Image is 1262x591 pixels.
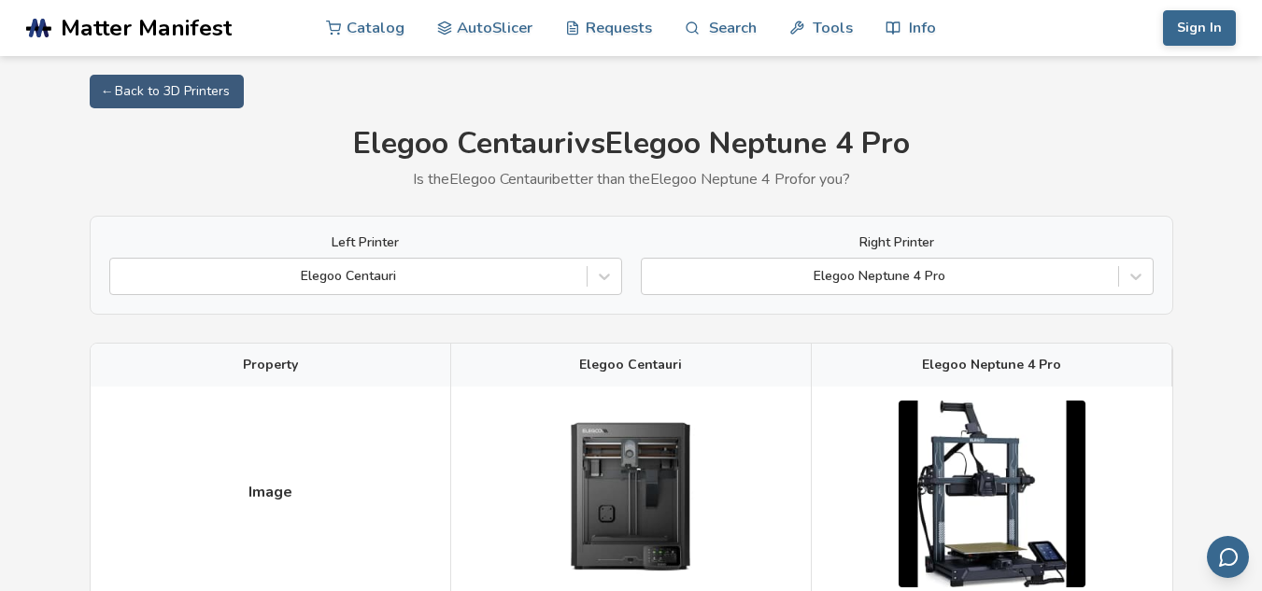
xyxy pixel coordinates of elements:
img: Elegoo Centauri [537,401,724,587]
button: Send feedback via email [1207,536,1249,578]
p: Is the Elegoo Centauri better than the Elegoo Neptune 4 Pro for you? [90,171,1173,188]
span: Elegoo Neptune 4 Pro [922,358,1061,373]
span: Elegoo Centauri [579,358,682,373]
input: Elegoo Neptune 4 Pro [651,269,655,284]
input: Elegoo Centauri [120,269,123,284]
span: Matter Manifest [61,15,232,41]
span: Image [248,484,292,500]
img: Elegoo Neptune 4 Pro [899,401,1085,587]
a: ← Back to 3D Printers [90,75,244,108]
span: Property [243,358,298,373]
button: Sign In [1163,10,1236,46]
label: Right Printer [641,235,1154,250]
label: Left Printer [109,235,622,250]
h1: Elegoo Centauri vs Elegoo Neptune 4 Pro [90,127,1173,162]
